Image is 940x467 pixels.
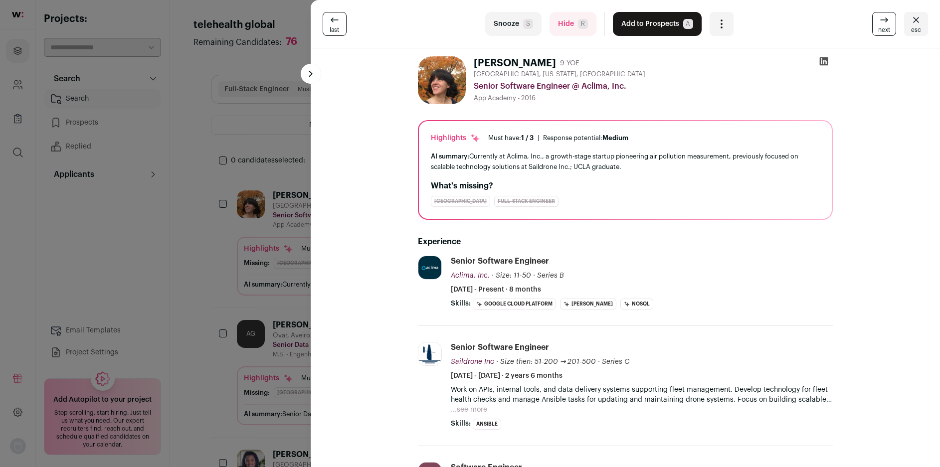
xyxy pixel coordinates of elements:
[418,236,833,248] h2: Experience
[451,358,494,365] span: Saildrone Inc
[330,26,339,34] span: last
[602,358,629,365] span: Series C
[451,385,833,405] p: Work on APIs, internal tools, and data delivery systems supporting fleet management. Develop tech...
[473,419,501,430] li: Ansible
[683,19,693,29] span: A
[474,94,833,102] div: App Academy - 2016
[488,134,534,142] div: Must have:
[451,419,471,429] span: Skills:
[431,153,469,159] span: AI summary:
[598,357,600,367] span: ·
[496,358,596,365] span: · Size then: 51-200 → 201-500
[451,371,563,381] span: [DATE] - [DATE] · 2 years 6 months
[523,19,533,29] span: S
[560,58,579,68] div: 9 YOE
[578,19,588,29] span: R
[451,299,471,309] span: Skills:
[872,12,896,36] a: next
[488,134,628,142] ul: |
[543,134,628,142] div: Response potential:
[533,271,535,281] span: ·
[431,196,490,207] div: [GEOGRAPHIC_DATA]
[474,70,645,78] span: [GEOGRAPHIC_DATA], [US_STATE], [GEOGRAPHIC_DATA]
[560,299,616,310] li: [PERSON_NAME]
[418,342,441,365] img: 4a7fd59c2d8efa5fd08ee78e00df42440f4b3474a1e6721dd3ed3e24fd9a16bc.jpg
[613,12,702,36] button: Add to ProspectsA
[431,151,820,172] div: Currently at Aclima, Inc., a growth-stage startup pioneering air pollution measurement, previousl...
[492,272,531,279] span: · Size: 11-50
[451,272,490,279] span: Aclima, Inc.
[474,56,556,70] h1: [PERSON_NAME]
[323,12,347,36] a: last
[904,12,928,36] button: Close
[451,256,549,267] div: Senior Software Engineer
[550,12,596,36] button: HideR
[451,342,549,353] div: Senior Software Engineer
[521,135,534,141] span: 1 / 3
[911,26,921,34] span: esc
[418,56,466,104] img: 98fb183de6083e4968da9c0130b16b33fdd0688176a031c78d4f732daea62e1c
[474,80,833,92] div: Senior Software Engineer @ Aclima, Inc.
[494,196,559,207] div: Full-Stack Engineer
[620,299,653,310] li: NoSQL
[418,256,441,279] img: 8a936054bef69deffe8d77d027132cdcc6cb4250168c85b68293cb923c7be202.jpg
[710,12,734,36] button: Open dropdown
[431,180,820,192] h2: What's missing?
[537,272,564,279] span: Series B
[431,133,480,143] div: Highlights
[451,285,541,295] span: [DATE] - Present · 8 months
[878,26,890,34] span: next
[451,405,487,415] button: ...see more
[602,135,628,141] span: Medium
[473,299,556,310] li: Google Cloud Platform
[485,12,542,36] button: SnoozeS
